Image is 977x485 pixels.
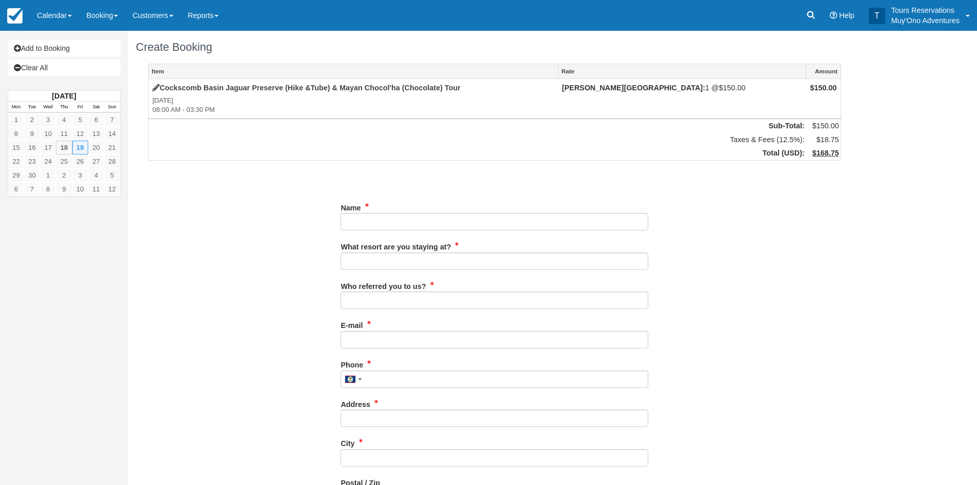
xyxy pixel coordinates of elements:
th: Tue [24,102,40,113]
label: Who referred you to us? [341,278,426,292]
a: 13 [88,127,104,141]
th: Mon [8,102,24,113]
label: E-mail [341,317,363,331]
a: 9 [56,182,72,196]
a: 3 [72,168,88,182]
a: Rate [559,64,806,79]
a: 8 [8,127,24,141]
i: Help [830,12,837,19]
a: 29 [8,168,24,182]
a: 1 [8,113,24,127]
label: Address [341,396,370,410]
a: 6 [8,182,24,196]
strong: [DATE] [52,92,76,100]
th: Fri [72,102,88,113]
a: 11 [56,127,72,141]
th: Wed [40,102,56,113]
strong: Sub-Total: [769,122,805,130]
a: 7 [24,182,40,196]
a: 3 [40,113,56,127]
th: Sat [88,102,104,113]
strong: Hopkins Bay Resort [562,84,705,92]
span: $150.00 [719,84,746,92]
a: 19 [72,141,88,154]
a: 10 [40,127,56,141]
a: 8 [40,182,56,196]
a: 2 [24,113,40,127]
a: 28 [104,154,120,168]
a: 14 [104,127,120,141]
a: 20 [88,141,104,154]
a: 7 [104,113,120,127]
label: What resort are you staying at? [341,238,451,253]
div: Belize: +501 [341,371,365,387]
a: 6 [88,113,104,127]
label: Phone [341,356,363,371]
strong: Total ( ): [763,149,805,157]
h1: Create Booking [136,41,853,53]
a: 23 [24,154,40,168]
a: 5 [104,168,120,182]
span: $18.75 [816,135,839,144]
div: T [869,8,885,24]
span: $150.00 [812,122,839,130]
a: 25 [56,154,72,168]
p: Tours Reservations [891,5,960,15]
a: Add to Booking [8,40,121,56]
p: Muy'Ono Adventures [891,15,960,26]
em: [DATE] 08:00 AM - 03:30 PM [152,96,554,115]
a: 30 [24,168,40,182]
a: Item [149,64,558,79]
td: Taxes & Fees (12.5%): [149,133,806,147]
a: 5 [72,113,88,127]
a: 12 [72,127,88,141]
a: 10 [72,182,88,196]
a: 18 [56,141,72,154]
a: 12 [104,182,120,196]
a: 11 [88,182,104,196]
a: 9 [24,127,40,141]
a: Cockscomb Basin Jaguar Preserve (Hike &Tube) & Mayan Chocol'ha (Chocolate) Tour [152,84,461,92]
a: 24 [40,154,56,168]
label: City [341,435,354,449]
a: 4 [88,168,104,182]
a: 16 [24,141,40,154]
a: 17 [40,141,56,154]
a: 1 [40,168,56,182]
a: Amount [806,64,840,79]
a: 26 [72,154,88,168]
span: USD [784,149,800,157]
a: 21 [104,141,120,154]
label: Name [341,199,361,214]
th: Sun [104,102,120,113]
span: $150.00 [810,84,837,92]
span: Help [839,11,854,20]
a: 27 [88,154,104,168]
a: 15 [8,141,24,154]
img: checkfront-main-nav-mini-logo.png [7,8,23,24]
a: 22 [8,154,24,168]
td: 1 @ [558,79,806,119]
a: 4 [56,113,72,127]
span: $168.75 [812,149,839,157]
a: 2 [56,168,72,182]
a: Clear All [8,60,121,76]
th: Thu [56,102,72,113]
